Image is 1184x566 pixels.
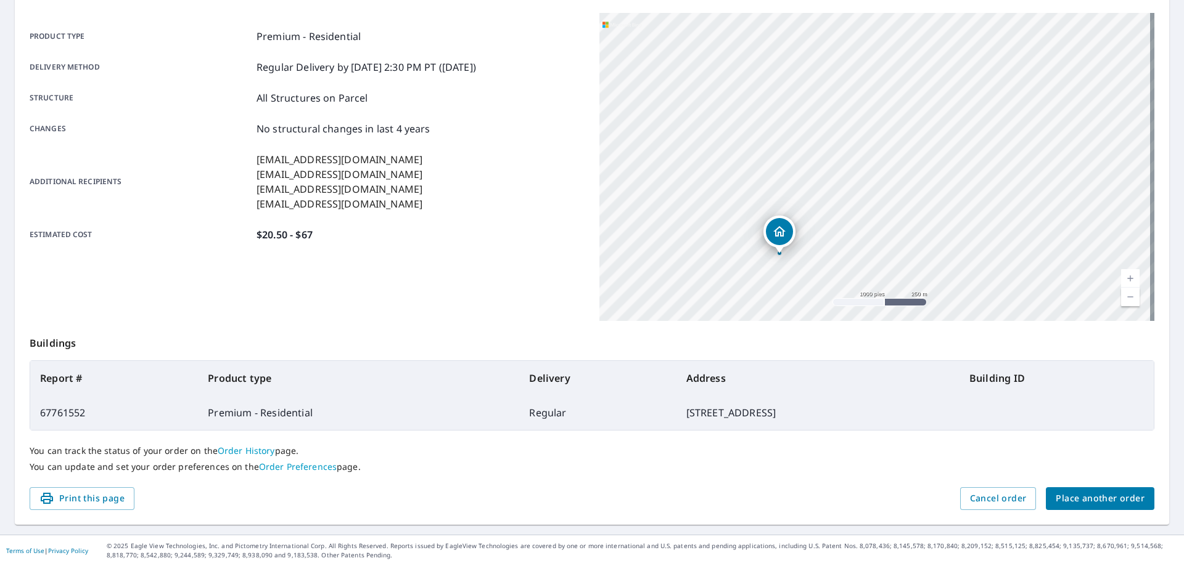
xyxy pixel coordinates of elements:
th: Building ID [960,361,1154,395]
th: Product type [198,361,519,395]
p: Changes [30,121,252,136]
span: Place another order [1056,491,1145,506]
p: Additional recipients [30,152,252,211]
div: Dropped pin, building 1, Residential property, 3362 Northridge Dr Grand Junction, CO 81506 [763,216,795,254]
p: Delivery method [30,60,252,75]
p: | [6,547,88,554]
p: You can update and set your order preferences on the page. [30,461,1154,472]
p: Structure [30,91,252,105]
th: Address [676,361,960,395]
p: All Structures on Parcel [257,91,368,105]
a: Order History [218,445,275,456]
td: Premium - Residential [198,395,519,430]
p: Product type [30,29,252,44]
td: Regular [519,395,676,430]
p: © 2025 Eagle View Technologies, Inc. and Pictometry International Corp. All Rights Reserved. Repo... [107,541,1178,560]
button: Place another order [1046,487,1154,510]
a: Nivel actual 15, alejar [1121,288,1140,306]
p: Premium - Residential [257,29,361,44]
th: Report # [30,361,198,395]
p: Buildings [30,321,1154,360]
p: [EMAIL_ADDRESS][DOMAIN_NAME] [257,196,422,211]
p: Estimated cost [30,227,252,242]
span: Cancel order [970,491,1027,506]
a: Order Preferences [259,461,337,472]
button: Print this page [30,487,134,510]
span: Print this page [39,491,125,506]
th: Delivery [519,361,676,395]
a: Nivel actual 15, ampliar [1121,269,1140,288]
p: [EMAIL_ADDRESS][DOMAIN_NAME] [257,167,422,182]
p: $20.50 - $67 [257,227,313,242]
td: [STREET_ADDRESS] [676,395,960,430]
p: [EMAIL_ADDRESS][DOMAIN_NAME] [257,152,422,167]
td: 67761552 [30,395,198,430]
p: You can track the status of your order on the page. [30,445,1154,456]
button: Cancel order [960,487,1037,510]
p: Regular Delivery by [DATE] 2:30 PM PT ([DATE]) [257,60,476,75]
a: Privacy Policy [48,546,88,555]
p: [EMAIL_ADDRESS][DOMAIN_NAME] [257,182,422,196]
a: Terms of Use [6,546,44,555]
p: No structural changes in last 4 years [257,121,430,136]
